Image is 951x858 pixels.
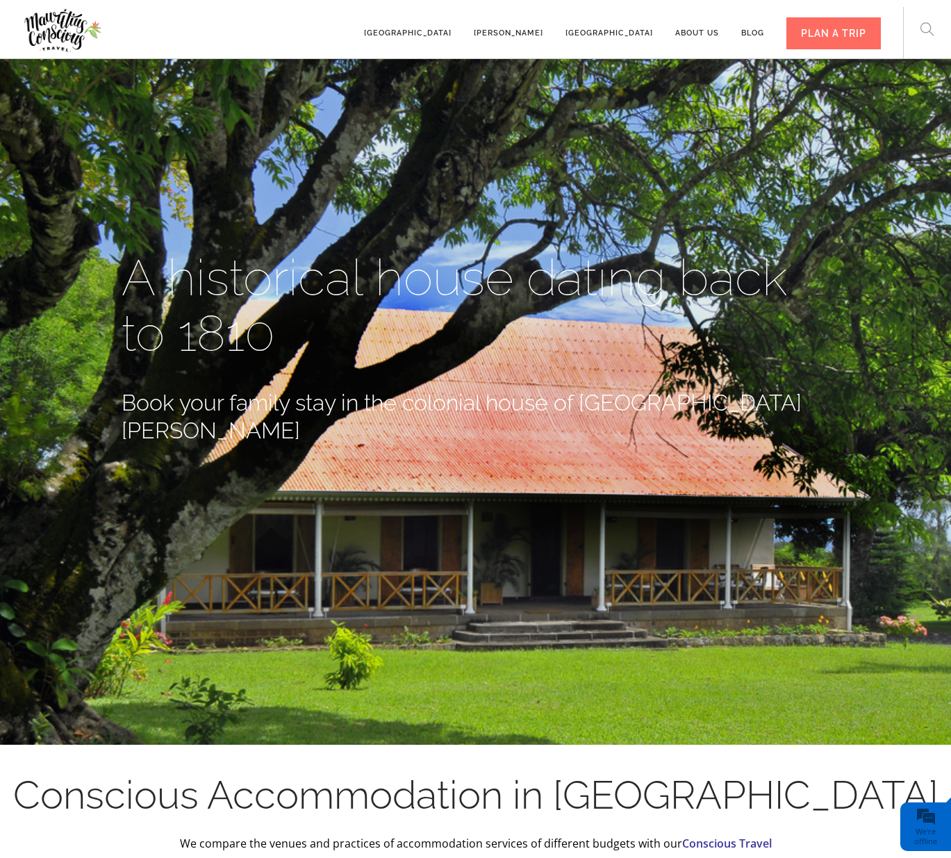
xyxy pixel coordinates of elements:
em: Submit [204,428,252,447]
div: We're offline [904,827,948,846]
div: Navigation go back [15,72,36,92]
a: [GEOGRAPHIC_DATA] [364,8,452,46]
h1: A historical house dating back to 1810 [122,250,872,361]
img: Mauritius Conscious Travel [22,4,104,56]
a: PLAN A TRIP [786,8,881,46]
div: PLAN A TRIP [786,17,881,49]
input: Enter your email address [18,170,254,200]
a: [PERSON_NAME] [474,8,543,46]
input: Enter your last name [18,129,254,159]
div: Minimize live chat window [228,7,261,40]
a: Blog [741,8,764,46]
div: Leave a message [93,73,254,91]
a: [GEOGRAPHIC_DATA] [565,8,653,46]
h3: Book your family stay in the colonial house of [GEOGRAPHIC_DATA][PERSON_NAME] [122,389,872,445]
a: About us [675,8,719,46]
textarea: Type your message and click 'Submit' [18,211,254,416]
